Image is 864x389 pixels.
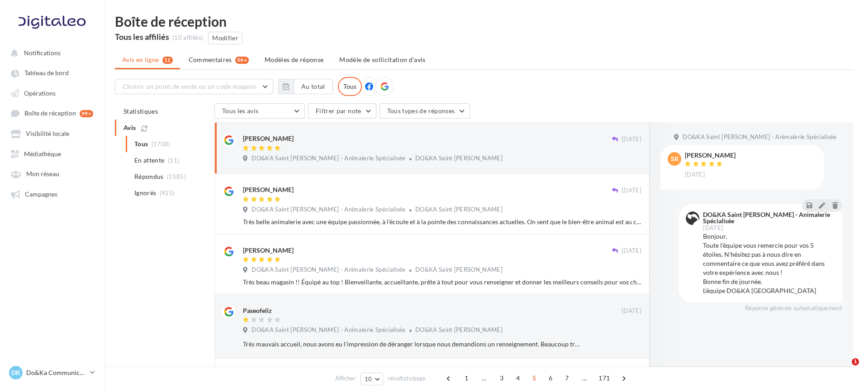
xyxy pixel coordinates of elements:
span: Visibilité locale [26,130,69,138]
span: DO&KA Saint [PERSON_NAME] - Animalerie Spécialisée [683,133,836,141]
button: Tous types de réponses [380,103,470,119]
a: Mon réseau [5,165,99,182]
div: Très beau magasin !! Équipé au top ! Bienveillante, accueillante, prête à tout pour vous renseign... [243,278,641,287]
span: Tous types de réponses [387,107,455,115]
span: SR [671,154,679,163]
span: ... [477,371,491,385]
span: Boîte de réception [24,110,76,117]
span: 6 [543,371,558,385]
button: Filtrer par note [308,103,376,119]
div: DO&KA Saint [PERSON_NAME] - Animalerie Spécialisée [703,211,833,224]
div: Tous [338,77,362,96]
div: 99+ [235,57,249,64]
div: [PERSON_NAME] [243,185,294,194]
span: Modèle de sollicitation d’avis [339,56,426,63]
span: 7 [560,371,574,385]
button: Au total [278,79,333,94]
div: Réponse générée automatiquement [679,304,842,312]
span: DO&KA Saint Jean de Luz [415,206,503,213]
span: DO&KA Saint Jean de Luz [415,154,503,162]
span: 3 [494,371,509,385]
span: (11) [168,157,179,164]
span: 10 [365,375,372,383]
span: (1585) [167,173,186,180]
span: [DATE] [622,307,641,315]
iframe: Intercom live chat [833,358,855,380]
span: 1 [459,371,474,385]
span: DO&KA Saint Jean de Luz [415,266,503,273]
span: [DATE] [685,171,705,179]
div: [PERSON_NAME] [243,246,294,255]
a: Opérations [5,85,99,101]
div: Bonjour, Toute l'équipe vous remercie pour vos 5 étoiles. N'hésitez pas à nous dire en commentair... [703,232,835,295]
span: DO&KA Saint Jean de Luz [415,326,503,333]
a: Tableau de bord [5,64,99,81]
span: résultats/page [388,374,426,383]
span: Tableau de bord [24,69,69,77]
span: Commentaires [189,55,232,64]
p: Do&Ka Communication [26,368,86,377]
span: 1 [852,358,859,365]
div: Tous les affiliés [115,33,169,41]
span: DO&KA Saint [PERSON_NAME] - Animalerie Spécialisée [252,326,405,334]
a: Campagnes [5,186,99,202]
span: Afficher [335,374,356,383]
span: Médiathèque [24,150,61,158]
button: Tous les avis [214,103,305,119]
span: 171 [595,371,613,385]
span: DO&KA Saint [PERSON_NAME] - Animalerie Spécialisée [252,206,405,214]
button: 10 [361,373,384,385]
button: Notifications [5,44,95,61]
span: [DATE] [622,247,641,255]
div: Paseofeliz [243,306,272,315]
a: DK Do&Ka Communication [7,364,97,381]
div: Très belle animalerie avec une équipe passionnée, à l'écoute et à la pointe des connaissances act... [243,217,641,226]
button: Au total [294,79,333,94]
button: Choisir un point de vente ou un code magasin [115,79,273,94]
span: [DATE] [703,225,723,231]
span: [DATE] [622,187,641,195]
span: (925) [160,189,175,197]
a: Visibilité locale [5,125,99,141]
div: 99+ [80,110,93,117]
a: Boîte de réception 99+ [5,105,99,121]
span: Modèles de réponse [265,56,323,63]
button: Modifier [208,32,242,44]
span: Campagnes [25,190,57,198]
span: DO&KA Saint [PERSON_NAME] - Animalerie Spécialisée [252,266,405,274]
span: [DATE] [622,135,641,144]
span: 4 [511,371,525,385]
span: Opérations [24,89,56,97]
span: 5 [527,371,541,385]
div: [PERSON_NAME] [243,134,294,143]
span: Choisir un point de vente ou un code magasin [123,82,256,90]
div: Très mauvais accueil, nous avons eu l'impression de déranger lorsque nous demandions un renseigne... [243,340,583,349]
span: DO&KA Saint [PERSON_NAME] - Animalerie Spécialisée [252,154,405,163]
div: [PERSON_NAME] [685,152,736,158]
a: Médiathèque [5,145,99,162]
span: En attente [134,156,165,165]
div: (10 affiliés) [172,34,203,42]
span: DK [11,368,20,377]
div: Boîte de réception [115,14,853,28]
span: Tous les avis [222,107,259,115]
span: ... [577,371,592,385]
span: Statistiques [123,107,158,115]
span: Notifications [24,49,61,57]
span: Ignorés [134,188,156,197]
span: Répondus [134,172,164,181]
span: Mon réseau [26,170,59,178]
